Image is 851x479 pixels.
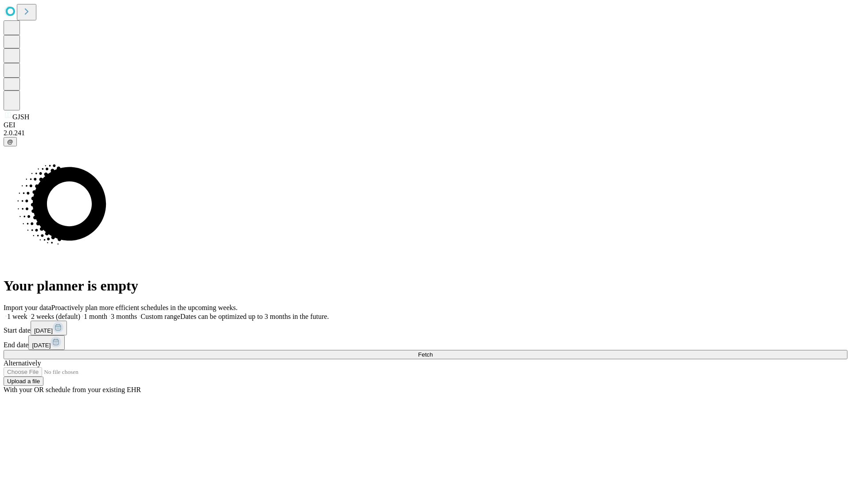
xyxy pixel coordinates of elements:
span: Alternatively [4,359,41,367]
button: Upload a file [4,377,43,386]
span: [DATE] [32,342,51,349]
div: End date [4,335,847,350]
span: 1 week [7,313,27,320]
button: [DATE] [28,335,65,350]
span: [DATE] [34,327,53,334]
div: Start date [4,321,847,335]
span: GJSH [12,113,29,121]
span: 3 months [111,313,137,320]
span: Proactively plan more efficient schedules in the upcoming weeks. [51,304,238,311]
span: With your OR schedule from your existing EHR [4,386,141,393]
button: [DATE] [31,321,67,335]
span: Dates can be optimized up to 3 months in the future. [180,313,329,320]
span: 2 weeks (default) [31,313,80,320]
div: GEI [4,121,847,129]
button: @ [4,137,17,146]
span: Fetch [418,351,433,358]
span: Custom range [141,313,180,320]
span: 1 month [84,313,107,320]
span: Import your data [4,304,51,311]
div: 2.0.241 [4,129,847,137]
h1: Your planner is empty [4,278,847,294]
span: @ [7,138,13,145]
button: Fetch [4,350,847,359]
